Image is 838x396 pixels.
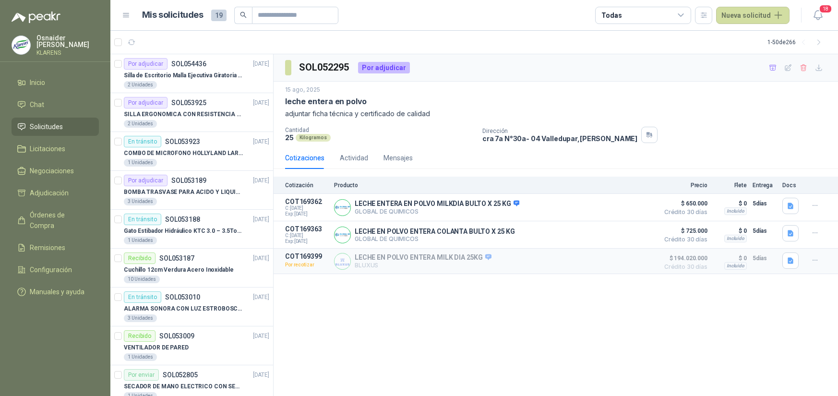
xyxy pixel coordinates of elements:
[753,198,777,209] p: 5 días
[30,77,45,88] span: Inicio
[809,7,826,24] button: 18
[124,120,157,128] div: 2 Unidades
[724,235,747,242] div: Incluido
[12,184,99,202] a: Adjudicación
[285,211,328,217] span: Exp: [DATE]
[285,153,324,163] div: Cotizaciones
[110,132,273,171] a: En tránsitoSOL053923[DATE] COMBO DE MICROFONO HOLLYLAND LARK M21 Unidades
[340,153,368,163] div: Actividad
[355,262,491,269] p: BLUXUS
[12,73,99,92] a: Inicio
[30,264,72,275] span: Configuración
[285,182,328,189] p: Cotización
[12,36,30,54] img: Company Logo
[713,182,747,189] p: Flete
[716,7,790,24] button: Nueva solicitud
[285,198,328,205] p: COT169362
[355,200,519,208] p: LECHE ENTERA EN POLVO MILKDIA BULTO X 25 KG
[285,225,328,233] p: COT169363
[819,4,832,13] span: 18
[36,35,99,48] p: Osnaider [PERSON_NAME]
[124,175,168,186] div: Por adjudicar
[30,210,90,231] span: Órdenes de Compra
[713,198,747,209] p: $ 0
[724,262,747,270] div: Incluido
[110,54,273,93] a: Por adjudicarSOL054436[DATE] Silla de Escritorio Malla Ejecutiva Giratoria Cromada con Reposabraz...
[30,121,63,132] span: Solicitudes
[335,200,350,216] img: Company Logo
[124,58,168,70] div: Por adjudicar
[253,60,269,69] p: [DATE]
[142,8,204,22] h1: Mis solicitudes
[30,242,65,253] span: Remisiones
[12,96,99,114] a: Chat
[659,209,707,215] span: Crédito 30 días
[124,198,157,205] div: 3 Unidades
[110,171,273,210] a: Por adjudicarSOL053189[DATE] BOMBA TRASVASE PARA ACIDO Y LIQUIDOS CORROSIVO3 Unidades
[124,71,243,80] p: Silla de Escritorio Malla Ejecutiva Giratoria Cromada con Reposabrazos Fijo Negra
[165,294,200,300] p: SOL053010
[12,283,99,301] a: Manuales y ayuda
[12,12,60,23] img: Logo peakr
[124,330,156,342] div: Recibido
[285,252,328,260] p: COT169399
[124,265,233,275] p: Cuchillo 12cm Verdura Acero Inoxidable
[171,99,206,106] p: SOL053925
[171,177,206,184] p: SOL053189
[253,215,269,224] p: [DATE]
[285,239,328,244] span: Exp: [DATE]
[124,149,243,158] p: COMBO DE MICROFONO HOLLYLAND LARK M2
[12,261,99,279] a: Configuración
[12,162,99,180] a: Negociaciones
[124,291,161,303] div: En tránsito
[782,182,802,189] p: Docs
[124,343,189,352] p: VENTILADOR DE PARED
[285,127,475,133] p: Cantidad
[753,252,777,264] p: 5 días
[713,225,747,237] p: $ 0
[30,99,44,110] span: Chat
[171,60,206,67] p: SOL054436
[253,371,269,380] p: [DATE]
[159,255,194,262] p: SOL053187
[124,314,157,322] div: 3 Unidades
[124,276,160,283] div: 10 Unidades
[163,372,198,378] p: SOL052805
[124,237,157,244] div: 1 Unidades
[124,227,243,236] p: Gato Estibador Hidráulico KTC 3.0 – 3.5Ton 1.2mt HPT
[124,81,157,89] div: 2 Unidades
[159,333,194,339] p: SOL053009
[285,205,328,211] span: C: [DATE]
[355,208,519,215] p: GLOBAL DE QUIMICOS
[296,134,331,142] div: Kilogramos
[124,353,157,361] div: 1 Unidades
[124,159,157,167] div: 1 Unidades
[110,326,273,365] a: RecibidoSOL053009[DATE] VENTILADOR DE PARED1 Unidades
[253,332,269,341] p: [DATE]
[12,140,99,158] a: Licitaciones
[753,225,777,237] p: 5 días
[285,260,328,270] p: Por recotizar
[124,214,161,225] div: En tránsito
[124,369,159,381] div: Por enviar
[110,249,273,288] a: RecibidoSOL053187[DATE] Cuchillo 12cm Verdura Acero Inoxidable10 Unidades
[601,10,622,21] div: Todas
[165,138,200,145] p: SOL053923
[659,252,707,264] span: $ 194.020.000
[355,228,515,235] p: LECHE EN POLVO ENTERA COLANTA BULTO X 25 KG
[285,233,328,239] span: C: [DATE]
[299,60,350,75] h3: SOL052295
[724,207,747,215] div: Incluido
[285,133,294,142] p: 25
[482,134,637,143] p: cra 7a N°30a- 04 Valledupar , [PERSON_NAME]
[713,252,747,264] p: $ 0
[30,188,69,198] span: Adjudicación
[124,252,156,264] div: Recibido
[211,10,227,21] span: 19
[30,287,84,297] span: Manuales y ayuda
[12,239,99,257] a: Remisiones
[12,118,99,136] a: Solicitudes
[36,50,99,56] p: KLARENS
[30,144,65,154] span: Licitaciones
[124,136,161,147] div: En tránsito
